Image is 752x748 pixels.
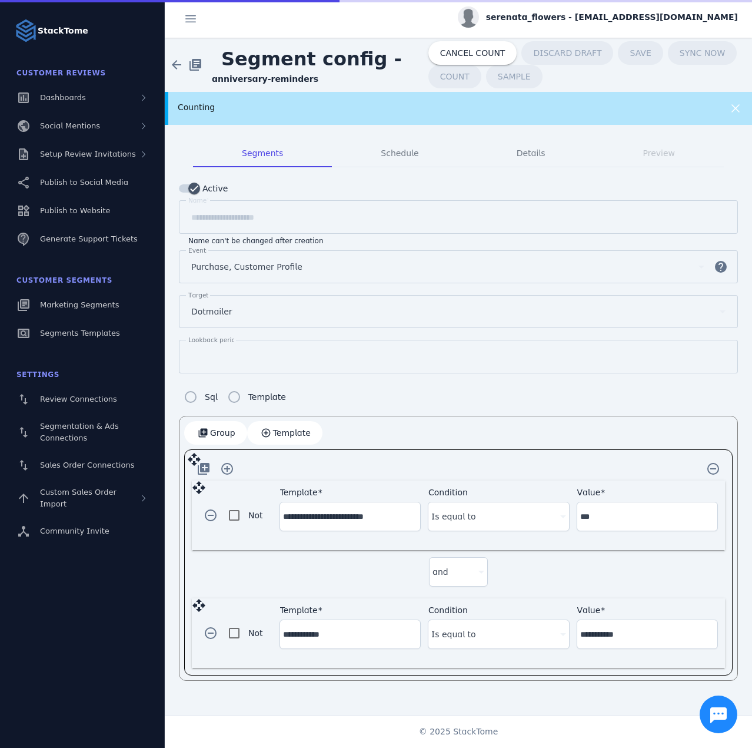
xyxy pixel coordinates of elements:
[40,329,120,337] span: Segments Templates
[191,305,232,319] span: Dotmailer
[40,121,100,130] span: Social Mentions
[40,178,128,187] span: Publish to Social Media
[419,726,498,738] span: © 2025 StackTome
[14,19,38,42] img: Logo image
[179,250,738,295] mat-form-field: Segment events
[184,421,247,445] button: Group
[16,276,112,284] span: Customer Segments
[212,38,411,80] span: Segment config -
[188,292,212,299] mat-label: Targets
[280,488,318,497] mat-label: Template
[246,390,286,404] label: Template
[458,6,738,28] button: serenata_flowers - [EMAIL_ADDRESS][DOMAIN_NAME]
[283,509,417,524] input: Template
[7,415,158,450] a: Segmentation & Ads Connections
[202,390,218,404] label: Sql
[188,58,202,72] mat-icon: library_books
[283,627,417,641] input: Template
[246,508,263,522] label: Not
[179,385,286,409] mat-radio-group: Segment config type
[7,386,158,412] a: Review Connections
[16,69,106,77] span: Customer Reviews
[431,627,476,641] span: Is equal to
[40,395,117,403] span: Review Connections
[247,421,322,445] button: Template
[7,198,158,224] a: Publish to Website
[7,320,158,346] a: Segments Templates
[212,74,318,84] strong: anniversary-reminders
[486,11,738,24] span: serenata_flowers - [EMAIL_ADDRESS][DOMAIN_NAME]
[458,6,479,28] img: profile.jpg
[7,518,158,544] a: Community Invite
[7,292,158,318] a: Marketing Segments
[40,150,136,158] span: Setup Review Invitations
[428,488,468,497] mat-label: Condition
[38,25,88,37] strong: StackTome
[40,206,110,215] span: Publish to Website
[40,93,86,102] span: Dashboards
[188,234,324,246] mat-hint: Name can't be changed after creation
[40,234,138,243] span: Generate Support Tickets
[178,101,686,114] div: Counting
[577,488,601,497] mat-label: Value
[7,226,158,252] a: Generate Support Tickets
[246,626,263,640] label: Not
[200,181,228,196] label: Active
[517,149,545,157] span: Details
[179,200,738,246] mat-form-field: Segment name
[273,429,311,437] span: Template
[16,370,59,379] span: Settings
[188,197,207,204] mat-label: Name
[432,565,448,579] span: and
[179,295,738,340] mat-form-field: Segment targets
[7,452,158,478] a: Sales Order Connections
[428,605,468,615] mat-label: Condition
[40,300,119,309] span: Marketing Segments
[7,170,158,196] a: Publish to Social Media
[280,605,318,615] mat-label: Template
[188,336,239,343] mat-label: Lookback period
[381,149,418,157] span: Schedule
[40,422,119,442] span: Segmentation & Ads Connections
[40,527,109,535] span: Community Invite
[188,247,209,254] mat-label: Events
[210,429,235,437] span: Group
[431,509,476,524] span: Is equal to
[440,49,505,57] span: CANCEL COUNT
[242,149,283,157] span: Segments
[577,605,601,615] mat-label: Value
[40,488,117,508] span: Custom Sales Order Import
[707,260,735,274] mat-icon: help
[191,260,302,274] span: Purchase, Customer Profile
[40,461,134,469] span: Sales Order Connections
[428,41,517,65] button: CANCEL COUNT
